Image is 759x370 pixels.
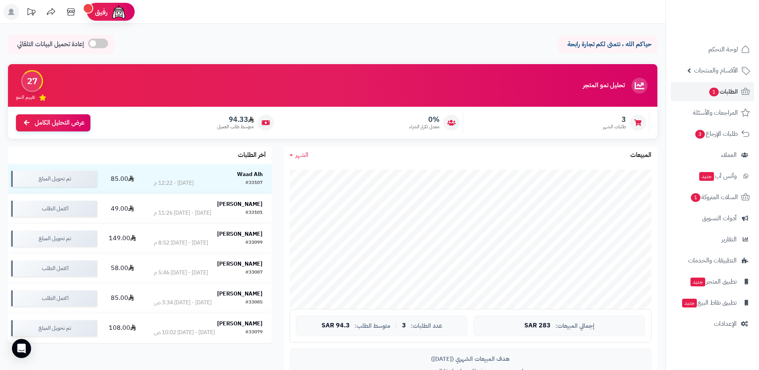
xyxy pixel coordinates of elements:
[603,123,626,130] span: طلبات الشهر
[671,230,754,249] a: التقارير
[154,299,212,307] div: [DATE] - [DATE] 3:34 ص
[16,94,35,101] span: تقييم النمو
[217,319,263,328] strong: [PERSON_NAME]
[671,314,754,333] a: الإعدادات
[100,224,145,253] td: 149.00
[603,115,626,124] span: 3
[100,254,145,283] td: 58.00
[100,284,145,313] td: 85.00
[671,209,754,228] a: أدوات التسويق
[11,260,97,276] div: اكتمل الطلب
[671,188,754,207] a: السلات المتروكة1
[217,230,263,238] strong: [PERSON_NAME]
[690,192,738,203] span: السلات المتروكة
[409,123,439,130] span: معدل تكرار الشراء
[11,171,97,187] div: تم تحويل المبلغ
[245,209,263,217] div: #33101
[402,322,406,329] span: 3
[702,213,737,224] span: أدوات التسويق
[708,44,738,55] span: لوحة التحكم
[690,276,737,287] span: تطبيق المتجر
[295,150,308,160] span: الشهر
[111,4,127,20] img: ai-face.png
[671,293,754,312] a: تطبيق نقاط البيعجديد
[217,115,254,124] span: 94.33
[690,278,705,286] span: جديد
[688,255,737,266] span: التطبيقات والخدمات
[671,82,754,101] a: الطلبات1
[708,86,738,97] span: الطلبات
[217,260,263,268] strong: [PERSON_NAME]
[290,151,308,160] a: الشهر
[154,329,215,337] div: [DATE] - [DATE] 10:02 ص
[11,231,97,247] div: تم تحويل المبلغ
[705,22,751,39] img: logo-2.png
[681,297,737,308] span: تطبيق نقاط البيع
[709,88,719,96] span: 1
[11,290,97,306] div: اكتمل الطلب
[100,164,145,194] td: 85.00
[100,313,145,343] td: 108.00
[714,318,737,329] span: الإعدادات
[17,40,84,49] span: إعادة تحميل البيانات التلقائي
[154,269,208,277] div: [DATE] - [DATE] 5:46 م
[238,152,266,159] h3: آخر الطلبات
[524,322,551,329] span: 283 SAR
[245,329,263,337] div: #33079
[671,145,754,164] a: العملاء
[694,65,738,76] span: الأقسام والمنتجات
[355,323,390,329] span: متوسط الطلب:
[411,323,442,329] span: عدد الطلبات:
[722,234,737,245] span: التقارير
[671,251,754,270] a: التطبيقات والخدمات
[21,4,41,22] a: تحديثات المنصة
[245,239,263,247] div: #33099
[12,339,31,358] div: Open Intercom Messenger
[35,118,84,127] span: عرض التحليل الكامل
[671,40,754,59] a: لوحة التحكم
[564,40,651,49] p: حياكم الله ، نتمنى لكم تجارة رابحة
[555,323,594,329] span: إجمالي المبيعات:
[296,355,645,363] div: هدف المبيعات الشهري ([DATE])
[671,124,754,143] a: طلبات الإرجاع3
[698,170,737,182] span: وآتس آب
[154,239,208,247] div: [DATE] - [DATE] 8:52 م
[691,193,700,202] span: 1
[694,128,738,139] span: طلبات الإرجاع
[671,166,754,186] a: وآتس آبجديد
[322,322,350,329] span: 94.3 SAR
[11,201,97,217] div: اكتمل الطلب
[721,149,737,161] span: العملاء
[682,299,697,307] span: جديد
[154,179,194,187] div: [DATE] - 12:22 م
[11,320,97,336] div: تم تحويل المبلغ
[16,114,90,131] a: عرض التحليل الكامل
[245,269,263,277] div: #33087
[154,209,211,217] div: [DATE] - [DATE] 11:26 م
[630,152,651,159] h3: المبيعات
[217,123,254,130] span: متوسط طلب العميل
[409,115,439,124] span: 0%
[95,7,108,17] span: رفيق
[245,299,263,307] div: #33085
[699,172,714,181] span: جديد
[217,200,263,208] strong: [PERSON_NAME]
[245,179,263,187] div: #33107
[695,130,705,139] span: 3
[237,170,263,178] strong: Waad Alh
[671,103,754,122] a: المراجعات والأسئلة
[395,323,397,329] span: |
[217,290,263,298] strong: [PERSON_NAME]
[671,272,754,291] a: تطبيق المتجرجديد
[100,194,145,223] td: 49.00
[583,82,625,89] h3: تحليل نمو المتجر
[693,107,738,118] span: المراجعات والأسئلة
